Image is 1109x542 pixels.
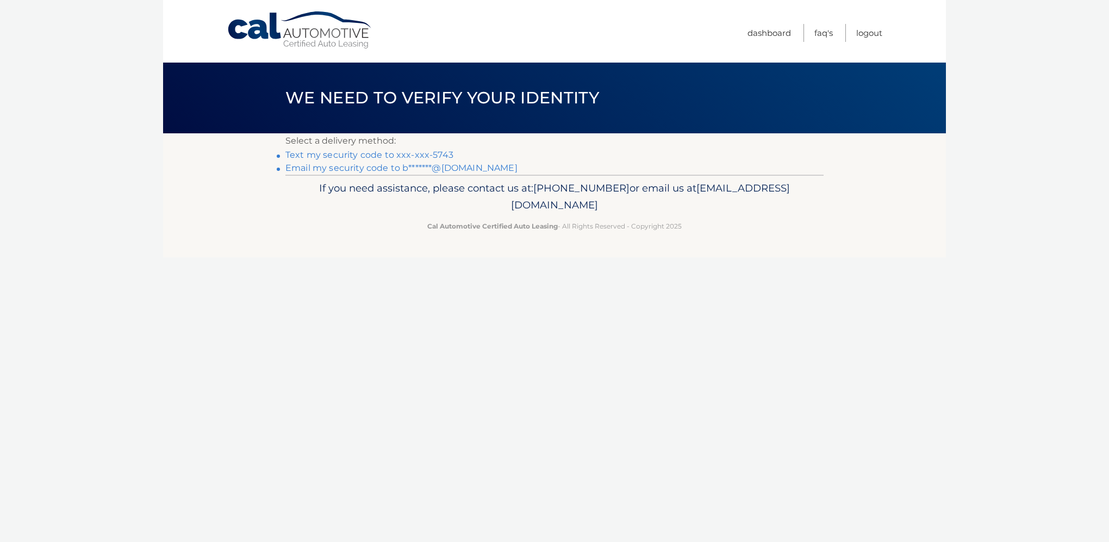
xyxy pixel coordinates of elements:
a: Text my security code to xxx-xxx-5743 [285,150,453,160]
a: Email my security code to b*******@[DOMAIN_NAME] [285,163,518,173]
a: Logout [856,24,882,42]
a: FAQ's [814,24,833,42]
p: If you need assistance, please contact us at: or email us at [292,180,817,214]
a: Dashboard [747,24,791,42]
p: Select a delivery method: [285,133,824,149]
p: - All Rights Reserved - Copyright 2025 [292,220,817,232]
strong: Cal Automotive Certified Auto Leasing [427,222,558,230]
span: [PHONE_NUMBER] [533,182,630,194]
a: Cal Automotive [227,11,373,50]
span: We need to verify your identity [285,88,599,108]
